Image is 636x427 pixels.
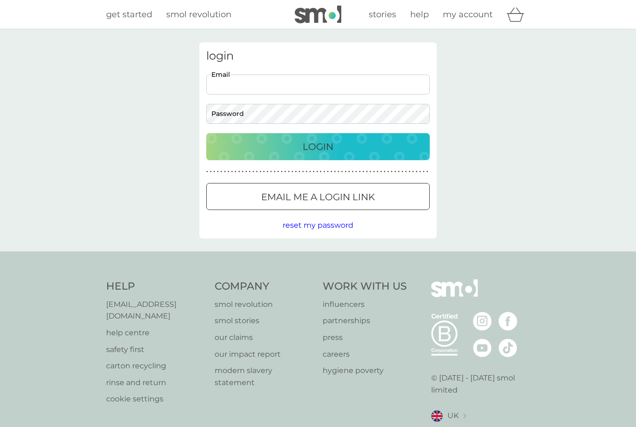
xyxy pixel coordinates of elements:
[412,169,414,174] p: ●
[316,169,318,174] p: ●
[166,8,231,21] a: smol revolution
[106,298,205,322] a: [EMAIL_ADDRESS][DOMAIN_NAME]
[443,8,493,21] a: my account
[106,377,205,389] a: rinse and return
[409,169,411,174] p: ●
[352,169,354,174] p: ●
[215,315,314,327] p: smol stories
[245,169,247,174] p: ●
[431,410,443,422] img: UK flag
[443,9,493,20] span: my account
[363,169,365,174] p: ●
[426,169,428,174] p: ●
[345,169,346,174] p: ●
[327,169,329,174] p: ●
[298,169,300,174] p: ●
[288,169,290,174] p: ●
[215,279,314,294] h4: Company
[320,169,322,174] p: ●
[283,219,353,231] button: reset my password
[213,169,215,174] p: ●
[463,413,466,419] img: select a new location
[306,169,308,174] p: ●
[380,169,382,174] p: ●
[373,169,375,174] p: ●
[398,169,400,174] p: ●
[405,169,407,174] p: ●
[283,221,353,230] span: reset my password
[206,133,430,160] button: Login
[324,169,325,174] p: ●
[401,169,403,174] p: ●
[106,279,205,294] h4: Help
[323,315,407,327] a: partnerships
[473,312,492,331] img: visit the smol Instagram page
[416,169,418,174] p: ●
[366,169,368,174] p: ●
[106,393,205,405] a: cookie settings
[215,348,314,360] a: our impact report
[473,339,492,357] img: visit the smol Youtube page
[106,8,152,21] a: get started
[284,169,286,174] p: ●
[215,365,314,388] a: modern slavery statement
[217,169,219,174] p: ●
[323,298,407,311] a: influencers
[334,169,336,174] p: ●
[166,9,231,20] span: smol revolution
[215,298,314,311] a: smol revolution
[291,169,293,174] p: ●
[323,332,407,344] a: press
[410,8,429,21] a: help
[270,169,272,174] p: ●
[309,169,311,174] p: ●
[206,169,208,174] p: ●
[106,344,205,356] a: safety first
[215,332,314,344] a: our claims
[394,169,396,174] p: ●
[256,169,258,174] p: ●
[359,169,361,174] p: ●
[221,169,223,174] p: ●
[235,169,237,174] p: ●
[295,6,341,23] img: smol
[384,169,386,174] p: ●
[377,169,379,174] p: ●
[391,169,393,174] p: ●
[303,139,333,154] p: Login
[206,183,430,210] button: Email me a login link
[238,169,240,174] p: ●
[507,5,530,24] div: basket
[331,169,332,174] p: ●
[410,9,429,20] span: help
[447,410,459,422] span: UK
[263,169,265,174] p: ●
[387,169,389,174] p: ●
[369,8,396,21] a: stories
[106,360,205,372] a: carton recycling
[323,348,407,360] a: careers
[348,169,350,174] p: ●
[419,169,421,174] p: ●
[252,169,254,174] p: ●
[281,169,283,174] p: ●
[295,169,297,174] p: ●
[369,9,396,20] span: stories
[259,169,261,174] p: ●
[323,365,407,377] a: hygiene poverty
[210,169,212,174] p: ●
[313,169,315,174] p: ●
[274,169,276,174] p: ●
[431,372,530,396] p: © [DATE] - [DATE] smol limited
